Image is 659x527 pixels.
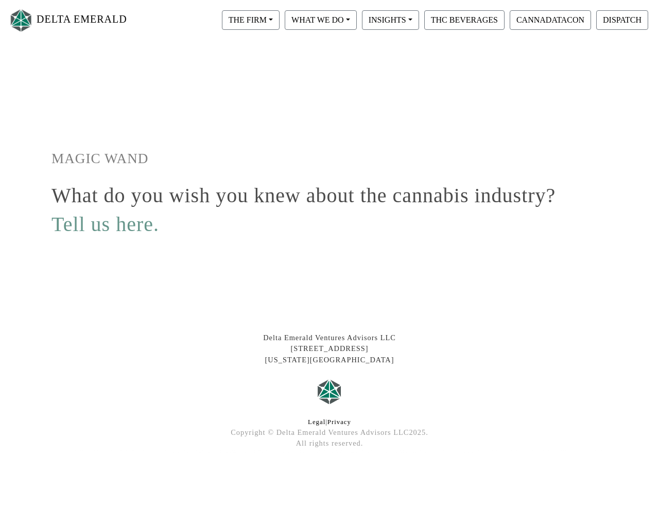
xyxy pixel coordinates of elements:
[44,438,615,449] div: All rights reserved.
[8,7,34,34] img: Logo
[222,10,280,30] button: THE FIRM
[51,213,159,236] a: Tell us here.
[51,183,608,208] h1: What do you wish you knew about the cannabis industry?
[510,10,591,30] button: CANNADATACON
[327,418,351,426] a: Privacy
[44,417,615,427] div: |
[308,418,325,426] a: Legal
[362,10,419,30] button: INSIGHTS
[44,332,615,366] div: Delta Emerald Ventures Advisors LLC [STREET_ADDRESS] [US_STATE][GEOGRAPHIC_DATA]
[314,376,345,407] img: Logo
[422,15,507,24] a: THC BEVERAGES
[424,10,505,30] button: THC BEVERAGES
[594,15,651,24] a: DISPATCH
[44,449,615,454] div: At Delta Emerald Ventures, we lead in cannabis technology investing and industry insights, levera...
[507,15,594,24] a: CANNADATACON
[8,4,127,37] a: DELTA EMERALD
[596,10,648,30] button: DISPATCH
[285,10,357,30] button: WHAT WE DO
[51,150,608,167] h1: MAGIC WAND
[44,427,615,438] div: Copyright © Delta Emerald Ventures Advisors LLC 2025 .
